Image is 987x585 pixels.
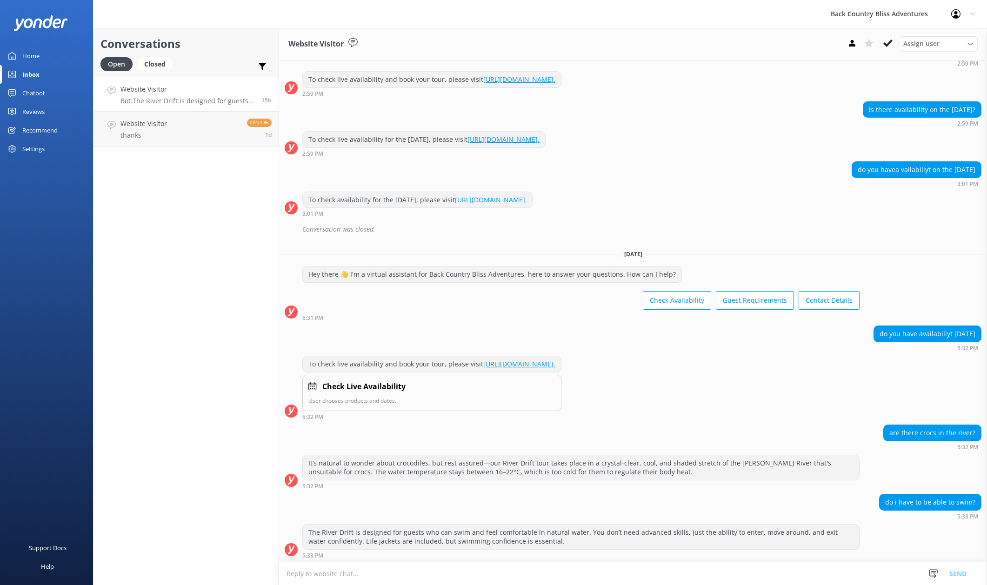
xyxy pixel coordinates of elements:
[903,39,940,49] span: Assign user
[874,345,981,351] div: 05:32pm 19-Aug-2025 (UTC +10:00) Australia/Brisbane
[302,91,323,97] strong: 2:59 PM
[880,494,981,510] div: do i have to be able to swim?
[302,210,533,217] div: 03:01pm 18-Aug-2025 (UTC +10:00) Australia/Brisbane
[308,396,555,405] p: User chooses products and dates.
[303,132,545,147] div: To check live availability for the [DATE], please visit
[285,221,981,237] div: 2025-08-18T05:04:37.449
[22,65,40,84] div: Inbox
[265,131,272,139] span: 02:59pm 18-Aug-2025 (UTC +10:00) Australia/Brisbane
[483,75,555,84] a: [URL][DOMAIN_NAME].
[643,291,711,310] button: Check Availability
[884,425,981,441] div: are there crocs in the river?
[874,326,981,342] div: do you have availabiliyt [DATE]
[120,119,167,129] h4: Website Visitor
[41,557,54,576] div: Help
[863,102,981,118] div: is there availability on the [DATE]?
[93,77,279,112] a: Website VisitorBot:The River Drift is designed for guests who can swim and feel comfortable in na...
[852,180,981,187] div: 03:01pm 18-Aug-2025 (UTC +10:00) Australia/Brisbane
[100,57,133,71] div: Open
[261,96,272,104] span: 05:33pm 19-Aug-2025 (UTC +10:00) Australia/Brisbane
[303,455,859,480] div: It’s natural to wonder about crocodiles, but rest assured—our River Drift tour takes place in a c...
[322,381,406,393] h4: Check Live Availability
[957,61,978,66] strong: 2:59 PM
[22,84,45,102] div: Chatbot
[899,36,978,51] div: Assign User
[302,211,323,217] strong: 3:01 PM
[957,346,978,351] strong: 5:32 PM
[137,57,173,71] div: Closed
[22,140,45,158] div: Settings
[303,72,561,87] div: To check live availability and book your tour, please visit
[302,315,323,321] strong: 5:31 PM
[879,513,981,519] div: 05:33pm 19-Aug-2025 (UTC +10:00) Australia/Brisbane
[302,553,323,558] strong: 5:33 PM
[14,15,67,31] img: yonder-white-logo.png
[100,59,137,69] a: Open
[957,121,978,126] strong: 2:59 PM
[288,38,344,50] h3: Website Visitor
[302,90,561,97] div: 02:59pm 18-Aug-2025 (UTC +10:00) Australia/Brisbane
[302,151,323,157] strong: 2:59 PM
[957,514,978,519] strong: 5:33 PM
[915,60,981,66] div: 02:59pm 18-Aug-2025 (UTC +10:00) Australia/Brisbane
[863,120,981,126] div: 02:59pm 18-Aug-2025 (UTC +10:00) Australia/Brisbane
[302,483,860,489] div: 05:32pm 19-Aug-2025 (UTC +10:00) Australia/Brisbane
[100,35,272,53] h2: Conversations
[303,192,533,208] div: To check availability for the [DATE], please visit
[302,413,561,420] div: 05:32pm 19-Aug-2025 (UTC +10:00) Australia/Brisbane
[303,266,681,282] div: Hey there 👋 I'm a virtual assistant for Back Country Bliss Adventures, here to answer your questi...
[302,484,323,489] strong: 5:32 PM
[93,112,279,146] a: Website VisitorthanksReply1d
[455,195,527,204] a: [URL][DOMAIN_NAME].
[883,444,981,450] div: 05:32pm 19-Aug-2025 (UTC +10:00) Australia/Brisbane
[467,135,540,144] a: [URL][DOMAIN_NAME].
[302,414,323,420] strong: 5:32 PM
[120,84,254,94] h4: Website Visitor
[247,119,272,127] span: Reply
[22,121,58,140] div: Recommend
[120,97,254,105] p: Bot: The River Drift is designed for guests who can swim and feel comfortable in natural water. Y...
[957,181,978,187] strong: 3:01 PM
[120,131,167,140] p: thanks
[957,445,978,450] strong: 5:32 PM
[716,291,794,310] button: Guest Requirements
[302,314,860,321] div: 05:31pm 19-Aug-2025 (UTC +10:00) Australia/Brisbane
[483,359,555,368] a: [URL][DOMAIN_NAME].
[29,538,67,557] div: Support Docs
[303,356,561,372] div: To check live availability and book your tour, please visit
[22,102,45,121] div: Reviews
[22,47,40,65] div: Home
[302,552,860,558] div: 05:33pm 19-Aug-2025 (UTC +10:00) Australia/Brisbane
[302,221,981,237] div: Conversation was closed.
[799,291,860,310] button: Contact Details
[852,162,981,178] div: do you havea vailabiliyt on the [DATE]
[302,150,546,157] div: 02:59pm 18-Aug-2025 (UTC +10:00) Australia/Brisbane
[137,59,177,69] a: Closed
[619,250,648,258] span: [DATE]
[303,525,859,549] div: The River Drift is designed for guests who can swim and feel comfortable in natural water. You do...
